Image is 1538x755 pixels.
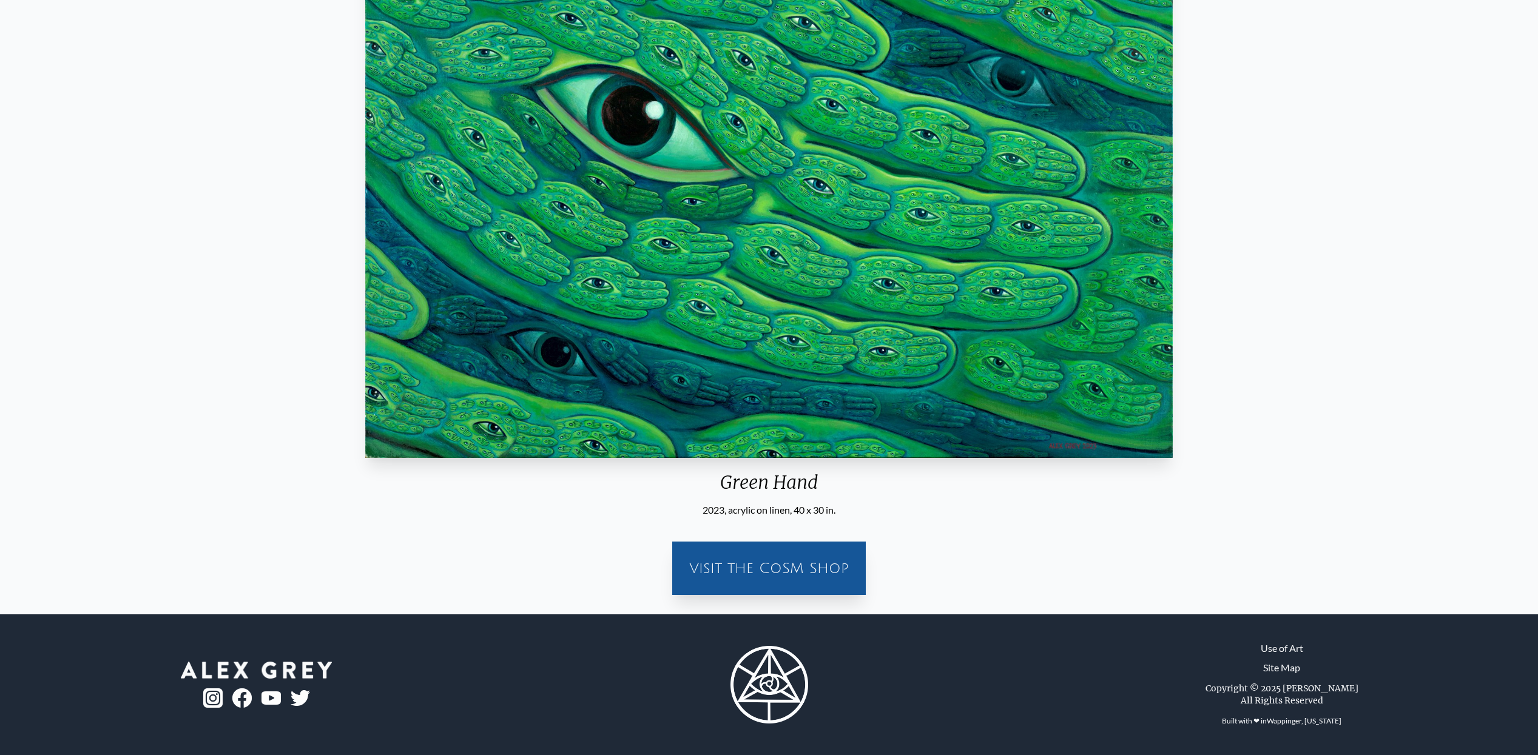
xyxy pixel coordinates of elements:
div: Built with ❤ in [1217,711,1346,731]
a: Visit the CoSM Shop [680,549,858,588]
a: Wappinger, [US_STATE] [1267,716,1341,725]
a: Use of Art [1261,641,1303,656]
div: Green Hand [360,471,1178,503]
img: youtube-logo.png [261,691,281,705]
div: All Rights Reserved [1241,694,1323,706]
img: ig-logo.png [203,688,223,708]
a: Site Map [1263,660,1300,675]
img: twitter-logo.png [291,690,310,706]
div: Copyright © 2025 [PERSON_NAME] [1206,682,1358,694]
div: 2023, acrylic on linen, 40 x 30 in. [360,503,1178,517]
img: fb-logo.png [232,688,252,708]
